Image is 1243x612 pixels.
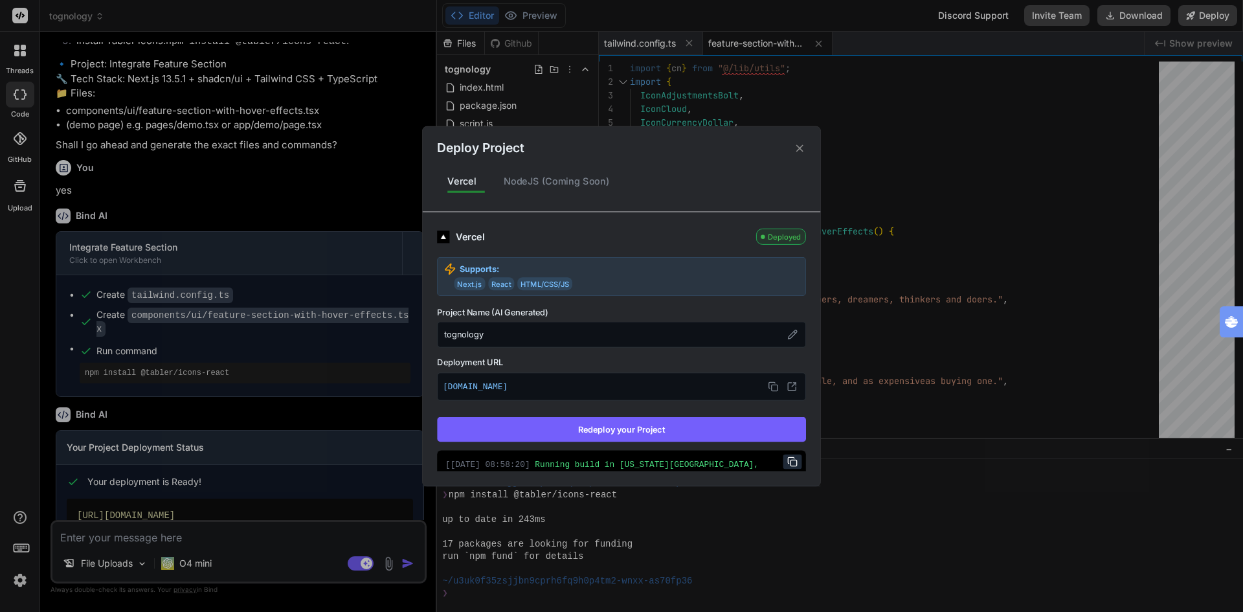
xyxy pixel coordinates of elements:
[437,322,806,348] div: tognology
[437,168,487,195] div: Vercel
[517,277,572,290] span: HTML/CSS/JS
[437,306,806,319] label: Project Name (AI Generated)
[454,277,486,290] span: Next.js
[437,417,806,442] button: Redeploy your Project
[785,327,800,341] button: Edit project name
[488,277,514,290] span: React
[445,460,530,469] span: [ [DATE] 08:58:20 ]
[756,229,806,245] div: Deployed
[493,168,620,195] div: NodeJS (Coming Soon)
[437,139,524,157] h2: Deploy Project
[445,459,798,483] div: Running build in [US_STATE][GEOGRAPHIC_DATA], [GEOGRAPHIC_DATA] (East) – iad1
[437,230,449,242] img: logo
[443,378,800,395] p: [DOMAIN_NAME]
[783,454,802,468] button: Copy URL
[783,378,800,395] button: Open in new tab
[460,262,500,275] strong: Supports:
[456,229,750,244] div: Vercel
[765,378,782,395] button: Copy URL
[437,356,806,368] label: Deployment URL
